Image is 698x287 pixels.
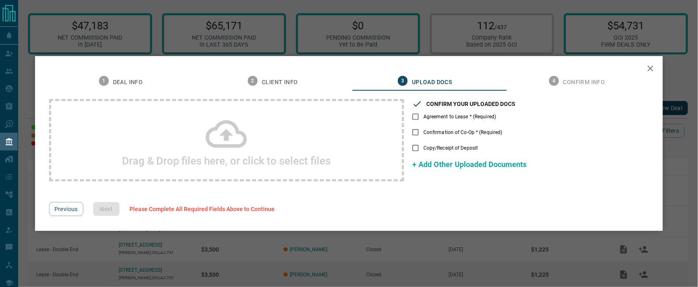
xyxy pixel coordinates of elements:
[251,78,254,84] text: 2
[49,202,83,216] button: Previous
[49,99,404,181] div: Drag & Drop files here, or click to select files
[426,101,515,107] h3: CONFIRM YOUR UPLOADED DOCS
[423,129,503,136] span: Confirmation of Co-Op * (Required)
[113,79,143,86] span: Deal Info
[262,79,298,86] span: Client Info
[412,160,526,169] span: + Add Other Uploaded Documents
[423,144,478,152] span: Copy/Receipt of Deposit
[102,78,105,84] text: 1
[423,113,496,120] span: Agreement to Lease * (Required)
[402,78,404,84] text: 3
[412,79,452,86] span: Upload Docs
[122,155,331,167] h2: Drag & Drop files here, or click to select files
[129,206,275,212] span: Please Complete All Required Fields Above to Continue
